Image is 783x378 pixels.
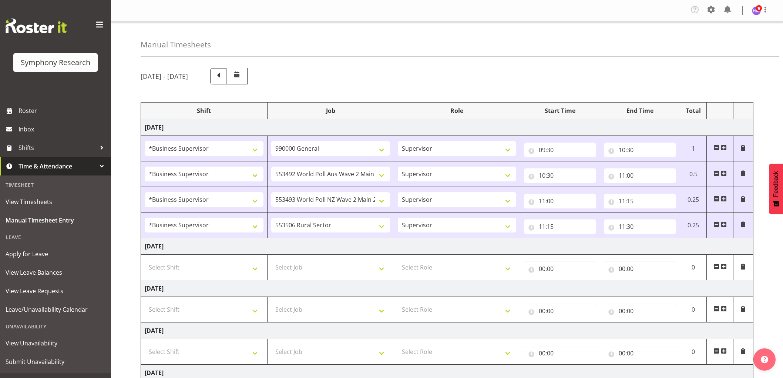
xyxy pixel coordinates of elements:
[141,238,753,255] td: [DATE]
[604,194,676,208] input: Click to select...
[773,171,779,197] span: Feedback
[6,304,105,315] span: Leave/Unavailability Calendar
[2,193,109,211] a: View Timesheets
[2,211,109,230] a: Manual Timesheet Entry
[769,164,783,214] button: Feedback - Show survey
[2,263,109,282] a: View Leave Balances
[6,196,105,207] span: View Timesheets
[19,161,96,172] span: Time & Attendance
[145,106,263,115] div: Shift
[6,338,105,349] span: View Unavailability
[141,119,753,136] td: [DATE]
[604,304,676,318] input: Click to select...
[680,213,707,238] td: 0.25
[604,168,676,183] input: Click to select...
[2,177,109,193] div: Timesheet
[271,106,390,115] div: Job
[2,334,109,352] a: View Unavailability
[398,106,517,115] div: Role
[524,219,596,234] input: Click to select...
[6,248,105,260] span: Apply for Leave
[19,105,107,116] span: Roster
[2,282,109,300] a: View Leave Requests
[524,143,596,157] input: Click to select...
[141,280,753,297] td: [DATE]
[604,219,676,234] input: Click to select...
[524,304,596,318] input: Click to select...
[21,57,90,68] div: Symphony Research
[680,255,707,280] td: 0
[680,297,707,322] td: 0
[2,319,109,334] div: Unavailability
[524,194,596,208] input: Click to select...
[6,267,105,278] span: View Leave Balances
[680,187,707,213] td: 0.25
[2,245,109,263] a: Apply for Leave
[524,346,596,361] input: Click to select...
[6,215,105,226] span: Manual Timesheet Entry
[19,124,107,135] span: Inbox
[6,356,105,367] span: Submit Unavailability
[604,346,676,361] input: Click to select...
[761,356,768,363] img: help-xxl-2.png
[6,285,105,297] span: View Leave Requests
[524,261,596,276] input: Click to select...
[141,40,211,49] h4: Manual Timesheets
[604,261,676,276] input: Click to select...
[604,143,676,157] input: Click to select...
[141,72,188,80] h5: [DATE] - [DATE]
[2,352,109,371] a: Submit Unavailability
[684,106,703,115] div: Total
[524,106,596,115] div: Start Time
[141,322,753,339] td: [DATE]
[2,300,109,319] a: Leave/Unavailability Calendar
[604,106,676,115] div: End Time
[19,142,96,153] span: Shifts
[680,136,707,161] td: 1
[680,161,707,187] td: 0.5
[680,339,707,365] td: 0
[6,19,67,33] img: Rosterit website logo
[524,168,596,183] input: Click to select...
[752,6,761,15] img: hitesh-makan1261.jpg
[2,230,109,245] div: Leave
